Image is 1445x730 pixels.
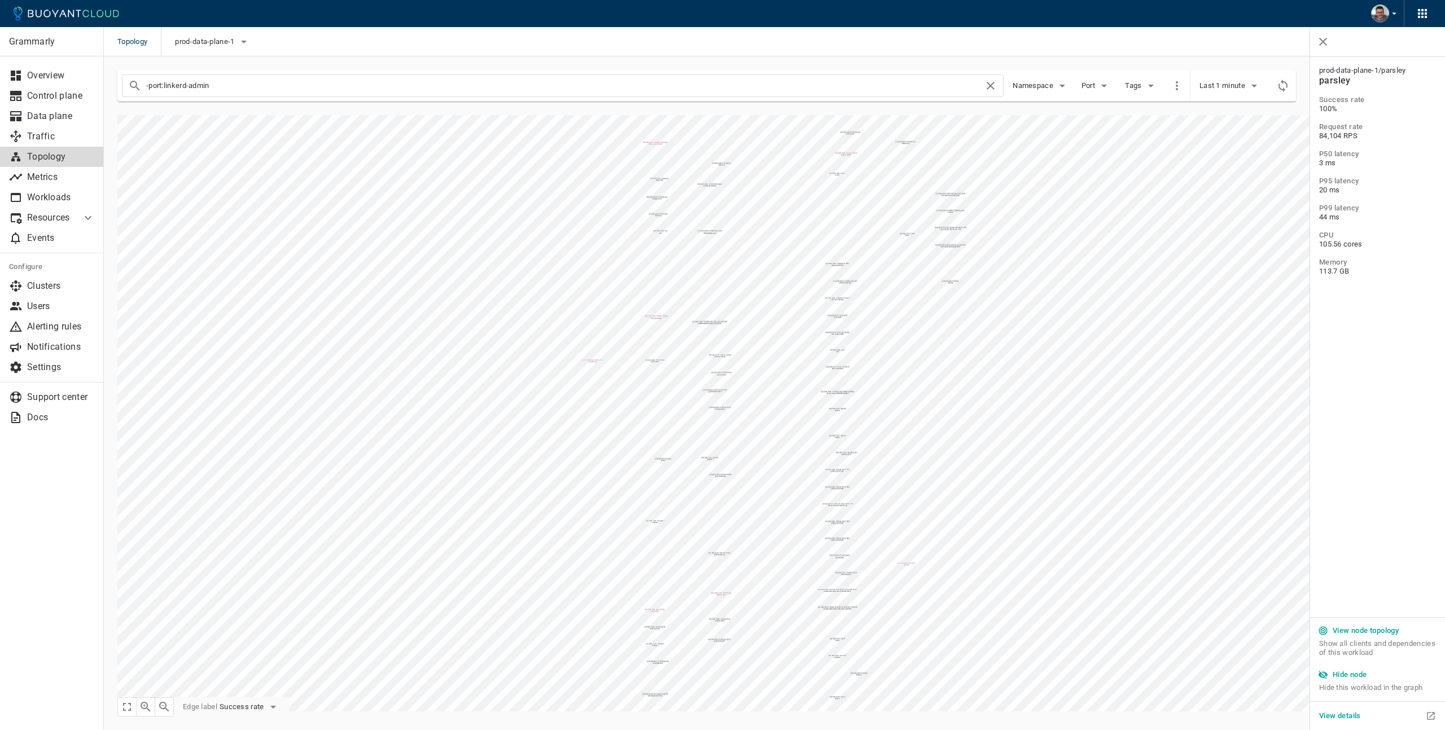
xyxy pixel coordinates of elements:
h5: View node topology [1333,626,1399,635]
p: Workloads [27,192,95,203]
h5: View details [1319,711,1361,720]
p: Alerting rules [27,321,95,332]
p: Topology [27,151,95,162]
a: View details [1315,710,1365,720]
span: Show all clients and dependencies of this workload [1319,639,1436,666]
h5: Success rate [1319,95,1436,104]
p: Settings [27,362,95,373]
span: 84,104 RPS [1319,131,1436,140]
p: Metrics [27,171,95,183]
span: 44 ms [1319,213,1436,222]
p: Support center [27,392,95,403]
button: prod-data-plane-1 [175,33,250,50]
h5: Memory [1319,258,1436,267]
p: Data plane [27,111,95,122]
span: prod-data-plane-1 [175,37,237,46]
h5: P95 latency [1319,177,1436,186]
p: Clusters [27,280,95,292]
h5: Hide node [1333,670,1367,679]
img: Alex Zakhariash [1371,5,1389,23]
button: Hide node [1315,666,1372,683]
p: Users [27,301,95,312]
button: View details [1315,707,1365,724]
p: Traffic [27,131,95,142]
h5: Configure [9,262,95,271]
p: Resources [27,212,72,223]
h5: CPU [1319,231,1436,240]
h5: P99 latency [1319,204,1436,213]
span: 105.56 cores [1319,240,1436,249]
span: 100% [1319,104,1436,113]
h4: parsley [1319,75,1436,86]
p: Control plane [27,90,95,102]
p: Notifications [27,341,95,353]
p: Overview [27,70,95,81]
span: prod-data-plane-1 / parsley [1319,66,1436,75]
p: Docs [27,412,95,423]
h5: P50 latency [1319,149,1436,159]
span: 113.7 GB [1319,267,1436,276]
span: Topology [117,27,161,56]
p: Grammarly [9,36,94,47]
span: Hide this workload in the graph [1319,683,1436,692]
p: Events [27,232,95,244]
button: View node topology [1315,622,1403,639]
span: 20 ms [1319,186,1436,195]
span: 3 ms [1319,159,1436,168]
h5: Request rate [1319,122,1436,131]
